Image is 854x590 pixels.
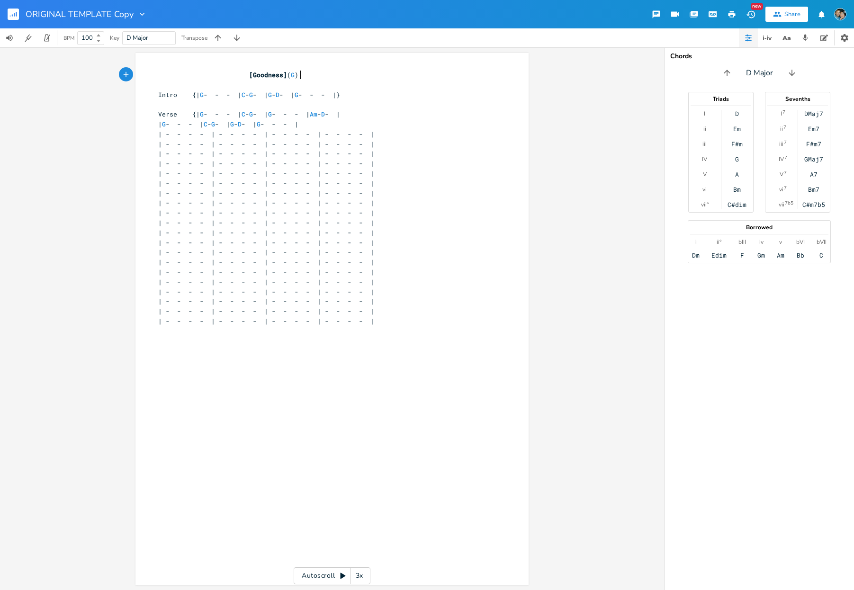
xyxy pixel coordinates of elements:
div: G [735,155,739,163]
span: D Major [746,68,773,79]
span: G [249,90,253,99]
div: F#m7 [806,140,821,148]
div: iv [759,238,764,246]
button: Share [765,7,808,22]
div: New [751,3,763,10]
div: Key [110,35,119,41]
img: KLBC Worship Team [834,8,846,20]
span: | - - - - | - - - - | - - - - | - - - - | [158,238,374,247]
span: | - - - - | - - - - | - - - - | - - - - | [158,248,374,256]
span: | - - - - | - - - - | - - - - | - - - - | [158,277,374,286]
div: Em7 [808,125,819,133]
span: | - - - - | - - - - | - - - - | - - - - | [158,287,374,296]
span: | - - - - | - - - - | - - - - | - - - - | [158,258,374,266]
div: Em [733,125,741,133]
sup: 7 [784,154,787,161]
div: IV [779,155,784,163]
div: Dm [692,251,700,259]
div: Autoscroll [294,567,370,584]
div: GMaj7 [804,155,823,163]
div: Transpose [181,35,207,41]
span: D Major [126,34,148,42]
span: | - - - | - - | - - | - - - | [158,120,298,128]
div: i [695,238,697,246]
span: C [204,120,207,128]
div: Chords [670,53,848,60]
div: Bm7 [808,186,819,193]
span: | - - - - | - - - - | - - - - | - - - - | [158,149,374,158]
span: | - - - - | - - - - | - - - - | - - - - | [158,307,374,315]
span: G [257,120,261,128]
span: | - - - - | - - - - | - - - - | - - - - | [158,198,374,207]
div: Borrowed [688,224,830,230]
div: V [703,170,707,178]
div: Triads [689,96,753,102]
div: Bm [733,186,741,193]
div: bIII [738,238,746,246]
span: | - - - - | - - - - | - - - - | - - - - | [158,297,374,305]
span: D [238,120,242,128]
span: | - - - - | - - - - | - - - - | - - - - | [158,317,374,325]
div: ii [703,125,706,133]
div: 3x [351,567,368,584]
div: A7 [810,170,818,178]
span: D [321,110,325,118]
span: | - - - - | - - - - | - - - - | - - - - | [158,159,374,168]
sup: 7 [783,124,786,131]
span: [Goodness] [249,71,287,79]
span: | - - - - | - - - - | - - - - | - - - - | [158,169,374,178]
span: G [249,110,253,118]
span: G [162,120,166,128]
span: ORIGINAL TEMPLATE Copy [26,10,134,18]
span: | - - - - | - - - - | - - - - | - - - - | [158,140,374,148]
div: iii [779,140,783,148]
div: bVII [817,238,827,246]
div: Sevenths [765,96,830,102]
span: D [276,90,279,99]
div: F [740,251,744,259]
span: | - - - - | - - - - | - - - - | - - - - | [158,228,374,237]
div: v [779,238,782,246]
div: DMaj7 [804,110,823,117]
span: G [200,110,204,118]
span: | - - - - | - - - - | - - - - | - - - - | [158,179,374,188]
span: | - - - - | - - - - | - - - - | - - - - | [158,189,374,197]
div: vi [702,186,707,193]
span: | - - - - | - - - - | - - - - | - - - - | [158,208,374,217]
span: G [230,120,234,128]
span: G [211,120,215,128]
span: G [268,90,272,99]
div: I [704,110,705,117]
div: Edim [711,251,727,259]
div: I [781,110,782,117]
div: Share [784,10,800,18]
div: Bb [797,251,804,259]
span: G [295,90,298,99]
div: iii [702,140,707,148]
div: vii° [701,201,709,208]
div: IV [702,155,707,163]
span: Intro {| - - - | - - | - - | - - - |} [158,90,340,99]
span: G [200,90,204,99]
sup: 7 [784,184,787,192]
div: A [735,170,739,178]
div: C [819,251,823,259]
div: F#m [731,140,743,148]
span: C [242,110,245,118]
sup: 7 [784,169,787,177]
span: ( ) [158,71,298,79]
span: G [291,71,295,79]
span: | - - - - | - - - - | - - - - | - - - - | [158,130,374,138]
sup: 7 [784,139,787,146]
div: D [735,110,739,117]
sup: 7 [782,108,785,116]
span: | - - - - | - - - - | - - - - | - - - - | [158,268,374,276]
div: C#dim [728,201,746,208]
div: ii [780,125,783,133]
span: C [242,90,245,99]
span: Am [310,110,317,118]
div: vi [779,186,783,193]
div: bVI [796,238,805,246]
span: | - - - - | - - - - | - - - - | - - - - | [158,218,374,227]
div: vii [779,201,784,208]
